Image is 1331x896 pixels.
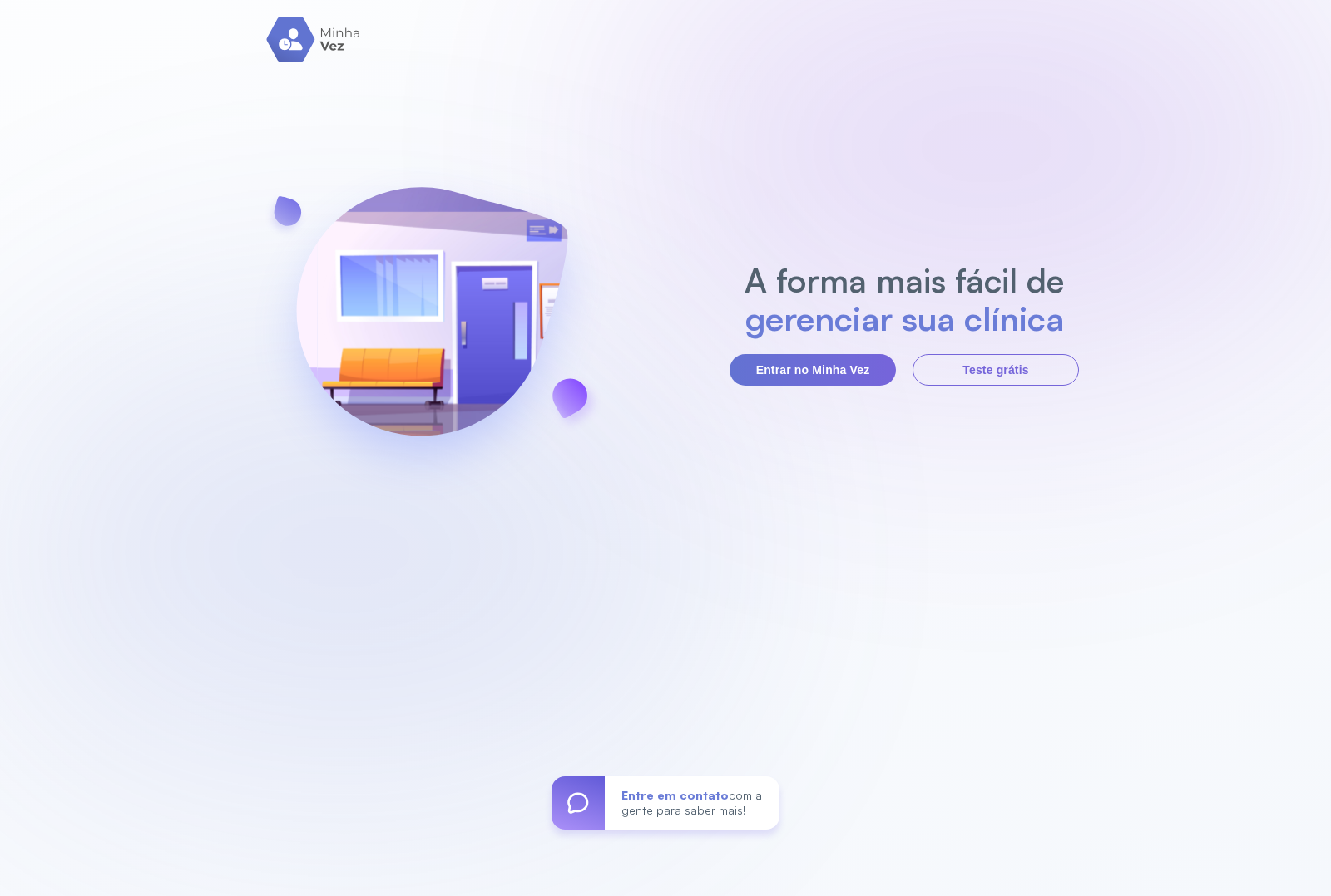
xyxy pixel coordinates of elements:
[252,143,611,505] img: banner-login.svg
[605,776,779,830] div: com a gente para saber mais!
[621,788,729,802] span: Entre em contato
[913,354,1079,386] button: Teste grátis
[266,17,362,62] img: logo.svg
[736,261,1073,299] h2: A forma mais fácil de
[730,354,896,386] button: Entrar no Minha Vez
[552,776,779,830] a: Entre em contatocom a gente para saber mais!
[736,299,1073,337] h2: gerenciar sua clínica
